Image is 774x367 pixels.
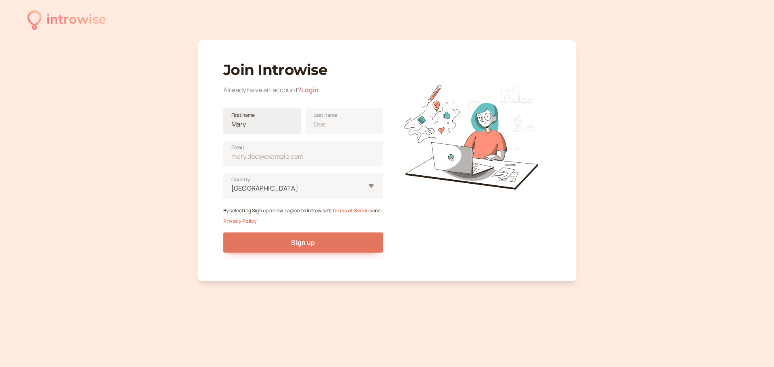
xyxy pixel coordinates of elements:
span: Email [231,143,244,151]
small: By selecting Sign up below, I agree to Introwise's and [223,207,381,224]
iframe: Chat Widget [734,328,774,367]
input: [GEOGRAPHIC_DATA]Country [231,184,232,193]
span: First name [231,111,255,119]
button: Sign up [223,232,383,253]
span: Last name [314,111,337,119]
div: introwise [46,9,106,31]
div: Already have an account? [223,85,383,95]
a: Login [301,85,319,94]
input: Email [223,141,383,166]
input: Last name [306,108,383,134]
a: Terms of Service [332,207,372,214]
a: introwise [27,9,106,31]
a: Privacy Policy [223,218,257,224]
input: First name [223,108,301,134]
span: Country [231,176,250,184]
span: Sign up [291,238,315,247]
h1: Join Introwise [223,61,383,79]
